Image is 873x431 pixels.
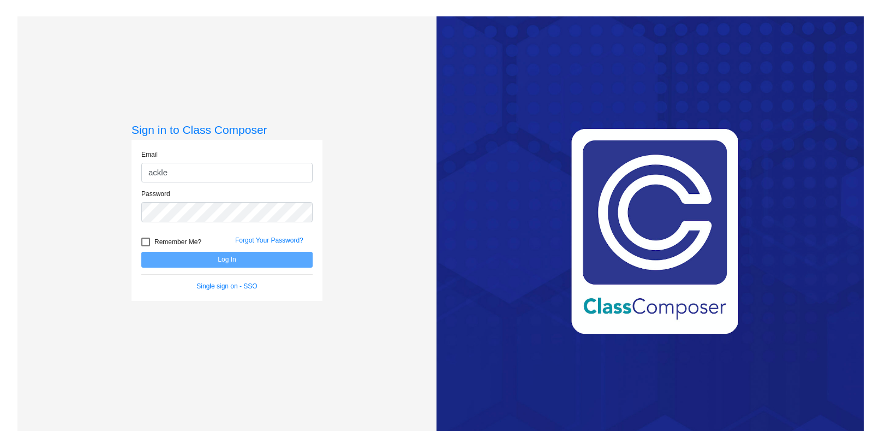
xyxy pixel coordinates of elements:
a: Forgot Your Password? [235,237,303,244]
h3: Sign in to Class Composer [131,123,322,137]
button: Log In [141,252,313,268]
span: Remember Me? [154,235,201,249]
label: Password [141,189,170,199]
a: Single sign on - SSO [196,282,257,290]
label: Email [141,150,158,160]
